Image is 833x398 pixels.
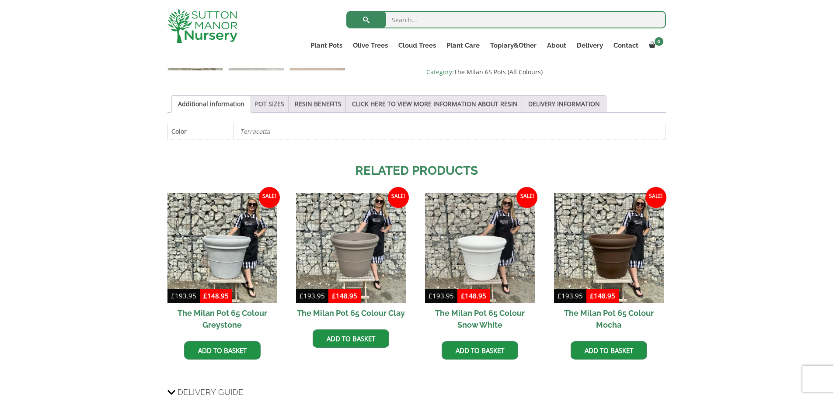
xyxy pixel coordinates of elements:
img: The Milan Pot 65 Colour Clay [296,193,406,303]
span: Sale! [388,187,409,208]
span: £ [300,291,303,300]
h2: The Milan Pot 65 Colour Clay [296,303,406,323]
span: £ [203,291,207,300]
span: £ [461,291,465,300]
span: Sale! [259,187,280,208]
bdi: 193.95 [171,291,196,300]
a: Contact [608,39,644,52]
a: Sale! The Milan Pot 65 Colour Mocha [554,193,664,334]
p: Terracotta [240,123,659,139]
a: Add to basket: “The Milan Pot 65 Colour Snow White” [442,341,518,360]
a: Sale! The Milan Pot 65 Colour Greystone [167,193,277,334]
a: Plant Care [441,39,485,52]
bdi: 193.95 [429,291,454,300]
a: DELIVERY INFORMATION [528,96,600,112]
h2: The Milan Pot 65 Colour Mocha [554,303,664,335]
span: Category: [426,67,666,77]
a: Add to basket: “The Milan Pot 65 Colour Mocha” [571,341,647,360]
a: Additional information [178,96,244,112]
a: Olive Trees [348,39,393,52]
h2: The Milan Pot 65 Colour Snow White [425,303,535,335]
span: £ [332,291,336,300]
bdi: 193.95 [558,291,583,300]
span: Sale! [516,187,537,208]
a: RESIN BENEFITS [295,96,342,112]
a: The Milan 65 Pots (All Colours) [454,68,543,76]
span: £ [171,291,175,300]
span: 0 [655,37,663,46]
a: CLICK HERE TO VIEW MORE INFORMATION ABOUT RESIN [352,96,518,112]
bdi: 148.95 [332,291,357,300]
bdi: 148.95 [461,291,486,300]
img: The Milan Pot 65 Colour Mocha [554,193,664,303]
span: Sale! [645,187,666,208]
h2: The Milan Pot 65 Colour Greystone [167,303,277,335]
a: Plant Pots [305,39,348,52]
bdi: 193.95 [300,291,325,300]
input: Search... [346,11,666,28]
span: £ [429,291,432,300]
a: 0 [644,39,666,52]
img: The Milan Pot 65 Colour Snow White [425,193,535,303]
a: Add to basket: “The Milan Pot 65 Colour Clay” [313,329,389,348]
a: Sale! The Milan Pot 65 Colour Snow White [425,193,535,334]
th: Color [167,123,233,139]
img: logo [167,9,237,43]
span: £ [590,291,594,300]
a: POT SIZES [255,96,284,112]
img: The Milan Pot 65 Colour Greystone [167,193,277,303]
a: Cloud Trees [393,39,441,52]
a: Delivery [572,39,608,52]
bdi: 148.95 [203,291,229,300]
a: Sale! The Milan Pot 65 Colour Clay [296,193,406,322]
a: About [542,39,572,52]
table: Product Details [167,123,666,140]
a: Topiary&Other [485,39,542,52]
span: £ [558,291,561,300]
a: Add to basket: “The Milan Pot 65 Colour Greystone” [184,341,261,360]
h2: Related products [167,162,666,180]
bdi: 148.95 [590,291,615,300]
